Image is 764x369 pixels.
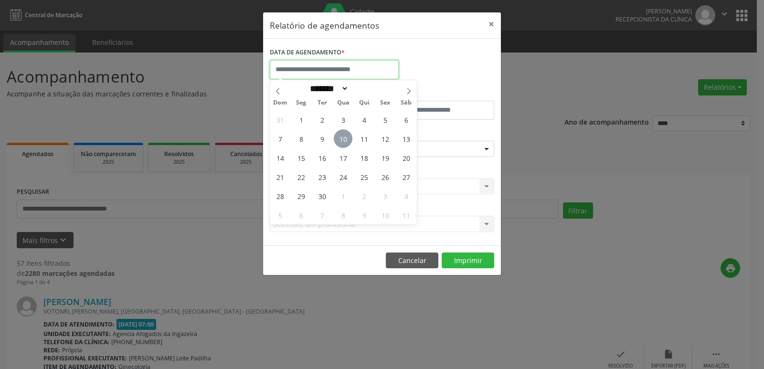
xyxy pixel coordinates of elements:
[313,206,331,224] span: Outubro 7, 2025
[270,100,291,106] span: Dom
[396,100,417,106] span: Sáb
[271,187,289,205] span: Setembro 28, 2025
[307,84,349,94] select: Month
[292,206,310,224] span: Outubro 6, 2025
[355,206,373,224] span: Outubro 9, 2025
[397,187,415,205] span: Outubro 4, 2025
[291,100,312,106] span: Seg
[482,12,501,36] button: Close
[313,187,331,205] span: Setembro 30, 2025
[271,110,289,129] span: Agosto 31, 2025
[397,148,415,167] span: Setembro 20, 2025
[355,129,373,148] span: Setembro 11, 2025
[292,110,310,129] span: Setembro 1, 2025
[397,168,415,186] span: Setembro 27, 2025
[313,168,331,186] span: Setembro 23, 2025
[271,129,289,148] span: Setembro 7, 2025
[354,100,375,106] span: Qui
[397,206,415,224] span: Outubro 11, 2025
[386,253,438,269] button: Cancelar
[334,110,352,129] span: Setembro 3, 2025
[355,168,373,186] span: Setembro 25, 2025
[397,110,415,129] span: Setembro 6, 2025
[292,129,310,148] span: Setembro 8, 2025
[313,148,331,167] span: Setembro 16, 2025
[355,187,373,205] span: Outubro 2, 2025
[270,45,345,60] label: DATA DE AGENDAMENTO
[271,168,289,186] span: Setembro 21, 2025
[312,100,333,106] span: Ter
[334,148,352,167] span: Setembro 17, 2025
[375,100,396,106] span: Sex
[271,148,289,167] span: Setembro 14, 2025
[313,110,331,129] span: Setembro 2, 2025
[334,129,352,148] span: Setembro 10, 2025
[271,206,289,224] span: Outubro 5, 2025
[292,148,310,167] span: Setembro 15, 2025
[270,19,379,32] h5: Relatório de agendamentos
[355,148,373,167] span: Setembro 18, 2025
[384,86,494,101] label: ATÉ
[376,129,394,148] span: Setembro 12, 2025
[397,129,415,148] span: Setembro 13, 2025
[376,206,394,224] span: Outubro 10, 2025
[334,168,352,186] span: Setembro 24, 2025
[349,84,380,94] input: Year
[442,253,494,269] button: Imprimir
[334,187,352,205] span: Outubro 1, 2025
[313,129,331,148] span: Setembro 9, 2025
[376,187,394,205] span: Outubro 3, 2025
[292,168,310,186] span: Setembro 22, 2025
[292,187,310,205] span: Setembro 29, 2025
[334,206,352,224] span: Outubro 8, 2025
[355,110,373,129] span: Setembro 4, 2025
[376,110,394,129] span: Setembro 5, 2025
[333,100,354,106] span: Qua
[376,148,394,167] span: Setembro 19, 2025
[376,168,394,186] span: Setembro 26, 2025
